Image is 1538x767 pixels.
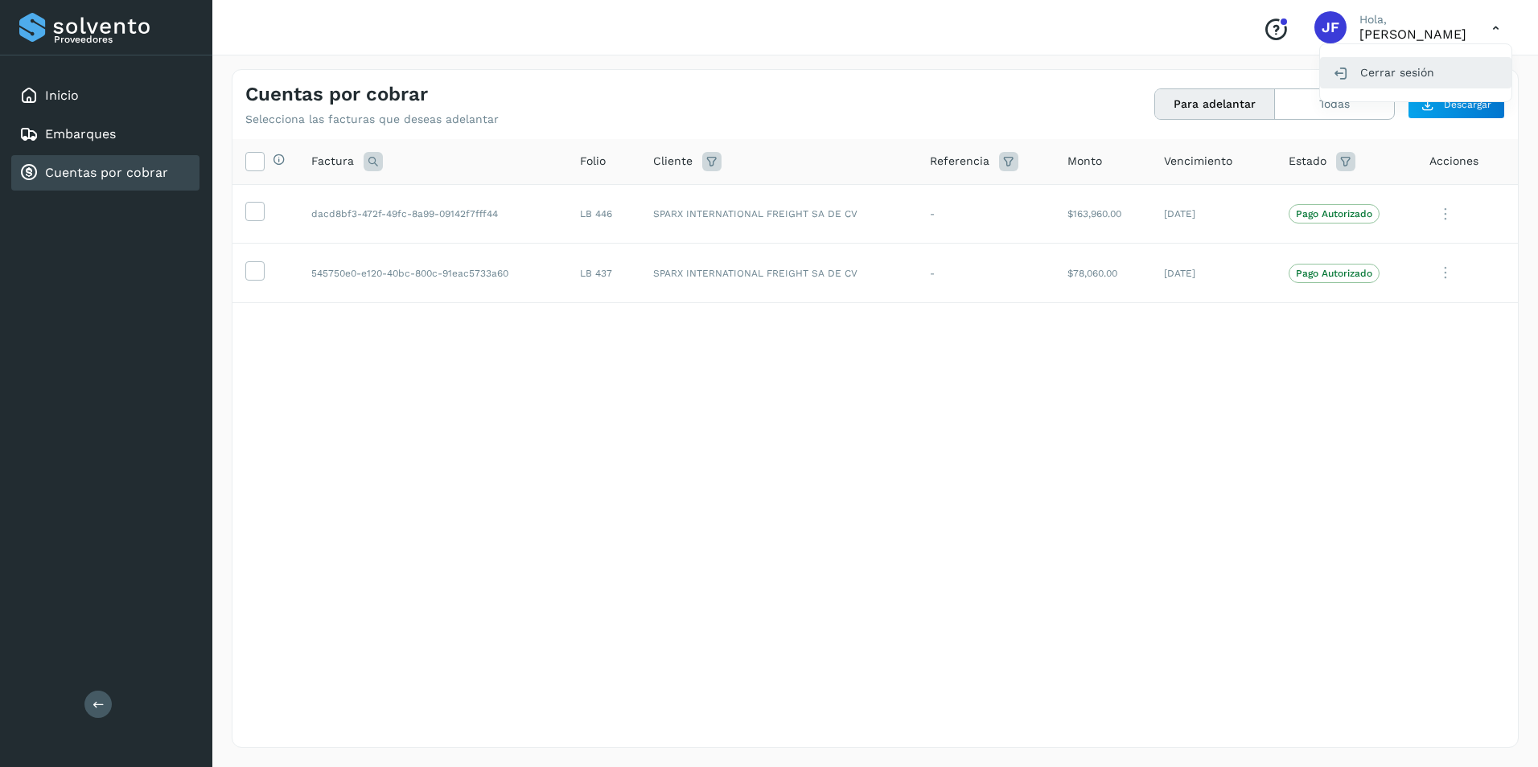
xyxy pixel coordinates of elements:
div: Embarques [11,117,199,152]
div: Cerrar sesión [1320,57,1511,88]
a: Inicio [45,88,79,103]
a: Embarques [45,126,116,142]
a: Cuentas por cobrar [45,165,168,180]
div: Cuentas por cobrar [11,155,199,191]
p: Proveedores [54,34,193,45]
div: Inicio [11,78,199,113]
